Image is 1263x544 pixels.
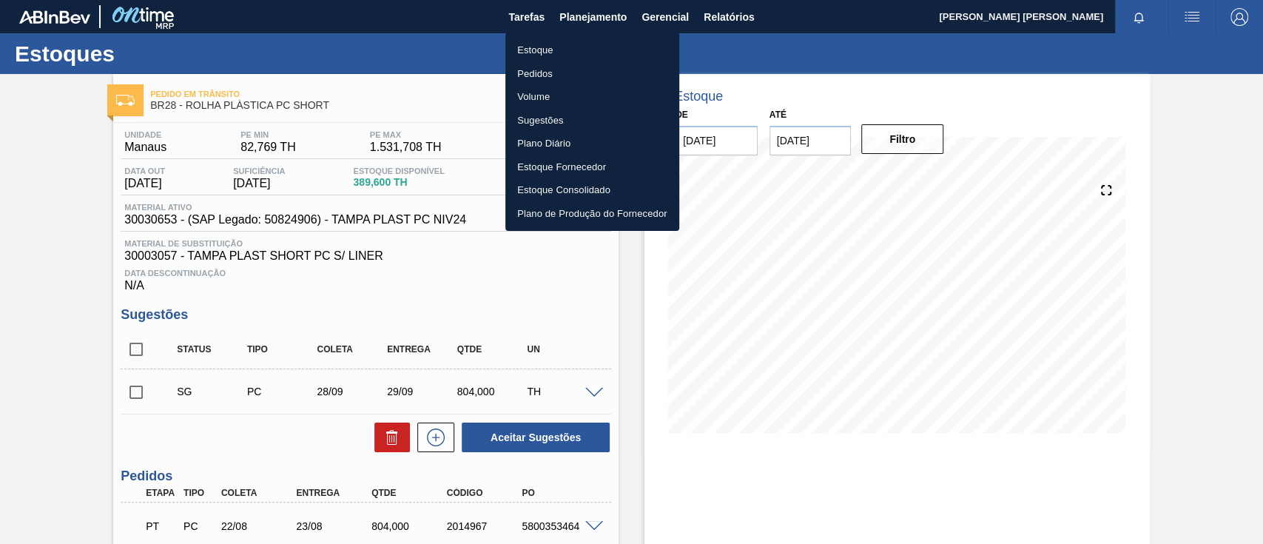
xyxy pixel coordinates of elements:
a: Plano de Produção do Fornecedor [505,202,679,226]
a: Estoque Consolidado [505,178,679,202]
a: Estoque [505,38,679,62]
a: Pedidos [505,62,679,86]
a: Sugestões [505,109,679,132]
a: Volume [505,85,679,109]
a: Plano Diário [505,132,679,155]
a: Estoque Fornecedor [505,155,679,179]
